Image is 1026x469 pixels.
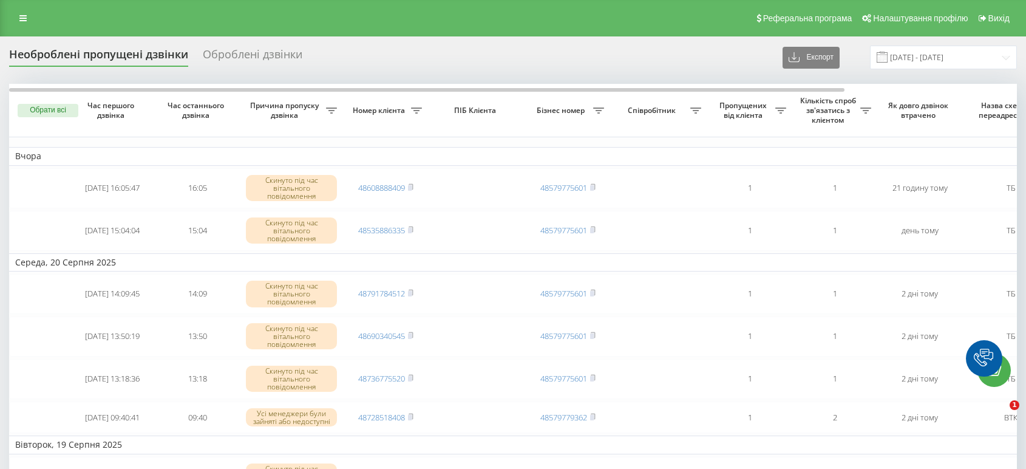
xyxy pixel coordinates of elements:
span: Вихід [988,13,1010,23]
span: Час останнього дзвінка [165,101,230,120]
span: Номер клієнта [349,106,411,115]
span: Час першого дзвінка [80,101,145,120]
div: Оброблені дзвінки [203,48,302,67]
div: Скинуто під час вітального повідомлення [246,217,337,244]
td: 1 [707,211,792,251]
a: 48579779362 [540,412,587,423]
td: 1 [792,359,877,399]
span: Кількість спроб зв'язатись з клієнтом [798,96,860,125]
a: 48579775601 [540,182,587,193]
div: Необроблені пропущені дзвінки [9,48,188,67]
td: 2 дні тому [877,317,962,357]
td: 2 [792,402,877,434]
td: 1 [792,168,877,208]
a: 48535886335 [358,225,405,236]
td: 1 [792,274,877,314]
td: 1 [707,274,792,314]
td: [DATE] 15:04:04 [70,211,155,251]
div: Скинуто під час вітального повідомлення [246,366,337,392]
span: Реферальна програма [763,13,852,23]
td: [DATE] 14:09:45 [70,274,155,314]
div: Усі менеджери були зайняті або недоступні [246,408,337,426]
td: 14:09 [155,274,240,314]
td: 21 годину тому [877,168,962,208]
td: 1 [792,317,877,357]
td: [DATE] 13:50:19 [70,317,155,357]
td: 1 [707,359,792,399]
td: 16:05 [155,168,240,208]
td: [DATE] 16:05:47 [70,168,155,208]
a: 48579775601 [540,288,587,299]
td: 15:04 [155,211,240,251]
td: 2 дні тому [877,359,962,399]
a: 48728518408 [358,412,405,423]
td: 1 [707,402,792,434]
span: Співробітник [616,106,690,115]
span: 1 [1010,400,1019,410]
span: Причина пропуску дзвінка [246,101,326,120]
span: ПІБ Клієнта [438,106,515,115]
div: Скинуто під час вітального повідомлення [246,281,337,307]
td: день тому [877,211,962,251]
span: Налаштування профілю [873,13,968,23]
a: 48608888409 [358,182,405,193]
a: 48690340545 [358,330,405,341]
a: 48579775601 [540,330,587,341]
td: 2 дні тому [877,402,962,434]
td: 1 [707,317,792,357]
a: 48579775601 [540,225,587,236]
span: Як довго дзвінок втрачено [887,101,953,120]
td: 2 дні тому [877,274,962,314]
button: Обрати всі [18,104,78,117]
td: [DATE] 09:40:41 [70,402,155,434]
td: [DATE] 13:18:36 [70,359,155,399]
iframe: Intercom live chat [985,400,1014,430]
td: 09:40 [155,402,240,434]
td: 13:18 [155,359,240,399]
td: 13:50 [155,317,240,357]
div: Скинуто під час вітального повідомлення [246,175,337,202]
span: Бізнес номер [531,106,593,115]
span: Пропущених від клієнта [713,101,775,120]
button: Експорт [783,47,840,69]
a: 48579775601 [540,373,587,384]
a: 48791784512 [358,288,405,299]
div: Скинуто під час вітального повідомлення [246,323,337,350]
td: 1 [707,168,792,208]
td: 1 [792,211,877,251]
a: 48736775520 [358,373,405,384]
